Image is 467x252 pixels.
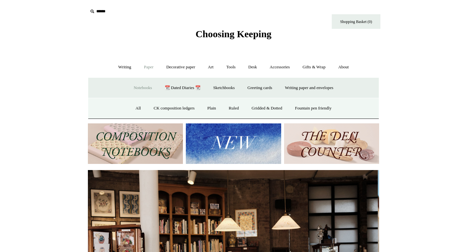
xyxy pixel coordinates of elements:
a: 📆 Dated Diaries 📆 [159,79,206,97]
a: Desk [243,59,263,76]
a: Writing [113,59,137,76]
img: The Deli Counter [284,123,379,164]
a: About [332,59,355,76]
a: Choosing Keeping [196,34,271,38]
a: Art [202,59,219,76]
a: CK composition ledgers [148,100,200,117]
a: Ruled [223,100,245,117]
a: Greeting cards [242,79,278,97]
a: Sketchbooks [207,79,240,97]
a: Shopping Basket (0) [332,14,380,29]
a: Tools [221,59,242,76]
a: Notebooks [128,79,158,97]
span: Choosing Keeping [196,29,271,39]
a: Fountain pen friendly [289,100,338,117]
img: New.jpg__PID:f73bdf93-380a-4a35-bcfe-7823039498e1 [186,123,281,164]
a: Writing paper and envelopes [279,79,339,97]
a: Gifts & Wrap [297,59,331,76]
a: Accessories [264,59,296,76]
a: Plain [201,100,222,117]
img: 202302 Composition ledgers.jpg__PID:69722ee6-fa44-49dd-a067-31375e5d54ec [88,123,183,164]
a: Paper [138,59,160,76]
a: Decorative paper [161,59,201,76]
a: Gridded & Dotted [246,100,288,117]
a: All [130,100,147,117]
